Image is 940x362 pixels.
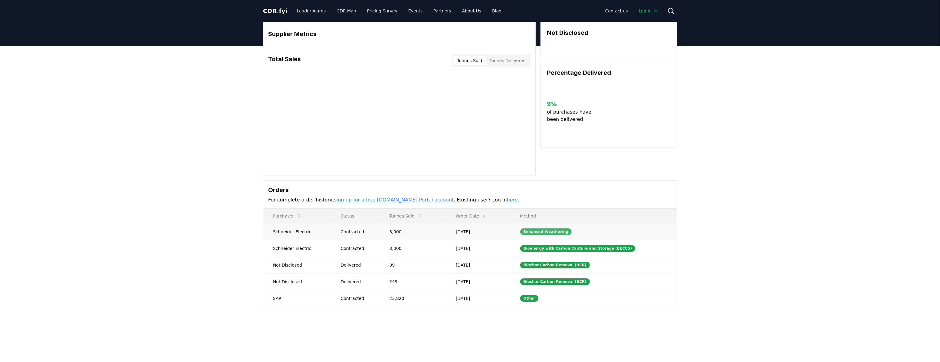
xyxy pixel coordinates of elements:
[263,290,331,307] td: SAP
[451,210,491,222] button: Order Date
[268,29,531,38] h3: Supplier Metrics
[332,5,361,16] a: CDR Map
[446,240,510,257] td: [DATE]
[277,7,279,15] span: .
[341,229,375,235] div: Contracted
[341,279,375,285] div: Delivered
[380,290,446,307] td: 23,820
[520,228,572,235] div: Enhanced Weathering
[446,290,510,307] td: [DATE]
[385,210,427,222] button: Tonnes Sold
[341,295,375,301] div: Contracted
[268,55,301,67] h3: Total Sales
[520,278,590,285] div: Biochar Carbon Removal (BCR)
[341,245,375,251] div: Contracted
[446,223,510,240] td: [DATE]
[380,240,446,257] td: 3,000
[380,273,446,290] td: 249
[507,197,518,203] a: here
[547,99,596,108] h3: 9 %
[547,28,588,37] h3: Not Disclosed
[446,257,510,273] td: [DATE]
[334,197,454,203] a: sign up for a free [DOMAIN_NAME] Portal account
[520,295,539,302] div: Other
[263,7,287,15] span: CDR fyi
[600,5,662,16] nav: Main
[446,273,510,290] td: [DATE]
[639,8,658,14] span: Log in
[336,213,375,219] p: Status
[457,5,486,16] a: About Us
[520,245,636,252] div: Bioenergy with Carbon Capture and Storage (BECCS)
[268,210,306,222] button: Purchaser
[362,5,402,16] a: Pricing Survey
[292,5,331,16] a: Leaderboards
[292,5,506,16] nav: Main
[487,5,506,16] a: Blog
[486,56,529,65] button: Tonnes Delivered
[380,223,446,240] td: 3,000
[268,196,672,204] p: For complete order history, . Existing user? Log in .
[515,213,672,219] p: Method
[429,5,456,16] a: Partners
[547,108,596,123] p: of purchases have been delivered
[453,56,486,65] button: Tonnes Sold
[380,257,446,273] td: 39
[547,68,671,77] h3: Percentage Delivered
[403,5,427,16] a: Events
[341,262,375,268] div: Delivered
[263,223,331,240] td: Schneider Electric
[600,5,633,16] a: Contact us
[263,240,331,257] td: Schneider Electric
[634,5,662,16] a: Log in
[268,185,672,194] h3: Orders
[263,257,331,273] td: Not Disclosed
[263,7,287,15] a: CDR.fyi
[547,37,549,45] a: -
[520,262,590,268] div: Biochar Carbon Removal (BCR)
[263,273,331,290] td: Not Disclosed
